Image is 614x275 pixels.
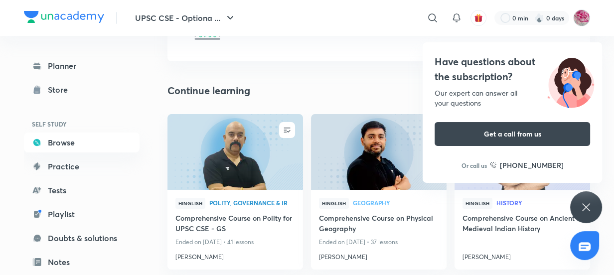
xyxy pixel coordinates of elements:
[353,200,439,206] span: Geography
[496,200,582,206] span: History
[24,11,104,23] img: Company Logo
[319,198,349,209] span: Hinglish
[24,56,140,76] a: Planner
[24,133,140,152] a: Browse
[462,198,492,209] span: Hinglish
[24,228,140,248] a: Doubts & solutions
[319,213,439,236] a: Comprehensive Course on Physical Geography
[309,113,448,190] img: new-thumbnail
[534,13,544,23] img: streak
[24,252,140,272] a: Notes
[319,249,439,262] a: [PERSON_NAME]
[166,113,304,190] img: new-thumbnail
[435,122,590,146] button: Get a call from us
[175,213,295,236] a: Comprehensive Course on Polity for UPSC CSE - GS
[24,204,140,224] a: Playlist
[500,160,564,170] h6: [PHONE_NUMBER]
[209,200,295,207] a: Polity, Governance & IR
[24,180,140,200] a: Tests
[435,54,590,84] h4: Have questions about the subscription?
[435,88,590,108] div: Our expert can answer all your questions
[24,11,104,25] a: Company Logo
[470,10,486,26] button: avatar
[175,249,295,262] a: [PERSON_NAME]
[48,84,74,96] div: Store
[129,8,242,28] button: UPSC CSE - Optiona ...
[319,236,439,249] p: Ended on [DATE] • 37 lessons
[24,116,140,133] h6: SELF STUDY
[175,236,295,249] p: Ended on [DATE] • 41 lessons
[462,213,582,236] a: Comprehensive Course on Ancient & Medieval Indian History
[24,156,140,176] a: Practice
[461,161,487,170] p: Or call us
[496,200,582,207] a: History
[490,160,564,170] a: [PHONE_NUMBER]
[539,54,602,108] img: ttu_illustration_new.svg
[353,200,439,207] a: Geography
[167,83,250,98] h2: Continue learning
[462,249,582,262] a: [PERSON_NAME]
[24,80,140,100] a: Store
[209,200,295,206] span: Polity, Governance & IR
[167,114,303,190] a: new-thumbnail
[311,114,447,190] a: new-thumbnail
[573,9,590,26] img: Sonali Movaliya
[175,198,205,209] span: Hinglish
[474,13,483,22] img: avatar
